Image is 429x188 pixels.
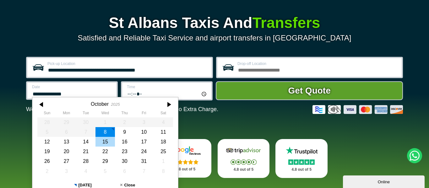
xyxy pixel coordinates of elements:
[115,117,134,127] div: 02 October 2025
[76,166,95,176] div: 04 November 2025
[37,166,57,176] div: 02 November 2025
[95,166,115,176] div: 05 November 2025
[154,137,173,147] div: 18 October 2025
[57,117,76,127] div: 29 September 2025
[115,111,134,117] th: Thursday
[95,127,115,137] div: 08 October 2025
[57,127,76,137] div: 06 October 2025
[26,34,403,42] p: Satisfied and Reliable Taxi Service and airport transfers in [GEOGRAPHIC_DATA]
[127,85,208,89] label: Time
[167,146,204,155] img: Google
[26,106,218,113] p: We Now Accept Card & Contactless Payment In
[37,156,57,166] div: 26 October 2025
[282,166,321,174] p: 4.8 out of 5
[252,14,320,31] span: Transfers
[76,156,95,166] div: 28 October 2025
[26,15,403,30] h1: St Albans Taxis And
[154,117,173,127] div: 04 October 2025
[32,85,113,89] label: Date
[57,111,76,117] th: Monday
[115,147,134,156] div: 23 October 2025
[216,81,403,100] button: Get Quote
[57,166,76,176] div: 03 November 2025
[225,166,263,174] p: 4.8 out of 5
[134,166,154,176] div: 07 November 2025
[172,159,198,164] img: Stars
[134,127,154,137] div: 10 October 2025
[343,174,426,188] iframe: chat widget
[134,117,154,127] div: 03 October 2025
[37,111,57,117] th: Sunday
[76,127,95,137] div: 07 October 2025
[76,147,95,156] div: 21 October 2025
[37,147,57,156] div: 19 October 2025
[154,111,173,117] th: Saturday
[154,127,173,137] div: 11 October 2025
[115,127,134,137] div: 09 October 2025
[134,137,154,147] div: 17 October 2025
[225,146,262,155] img: Tripadvisor
[95,117,115,127] div: 01 October 2025
[134,147,154,156] div: 24 October 2025
[283,146,320,155] img: Trustpilot
[95,147,115,156] div: 22 October 2025
[134,111,154,117] th: Friday
[57,147,76,156] div: 20 October 2025
[218,139,270,178] a: Tripadvisor Stars 4.8 out of 5
[115,137,134,147] div: 16 October 2025
[37,137,57,147] div: 12 October 2025
[95,156,115,166] div: 29 October 2025
[231,159,257,165] img: Stars
[275,139,328,178] a: Trustpilot Stars 4.8 out of 5
[76,137,95,147] div: 14 October 2025
[288,159,315,165] img: Stars
[91,101,109,107] div: October
[154,147,173,156] div: 25 October 2025
[57,156,76,166] div: 27 October 2025
[95,111,115,117] th: Wednesday
[115,156,134,166] div: 30 October 2025
[146,106,218,112] span: The Car at No Extra Charge.
[166,165,205,173] p: 4.8 out of 5
[95,137,115,147] div: 15 October 2025
[37,127,57,137] div: 05 October 2025
[37,117,57,127] div: 28 September 2025
[76,117,95,127] div: 30 September 2025
[312,105,403,114] img: Credit And Debit Cards
[115,166,134,176] div: 06 November 2025
[154,156,173,166] div: 01 November 2025
[47,62,208,66] label: Pick-up Location
[237,62,398,66] label: Drop-off Location
[134,156,154,166] div: 31 October 2025
[154,166,173,176] div: 08 November 2025
[76,111,95,117] th: Tuesday
[57,137,76,147] div: 13 October 2025
[111,102,120,107] div: 2025
[160,139,212,178] a: Google Stars 4.8 out of 5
